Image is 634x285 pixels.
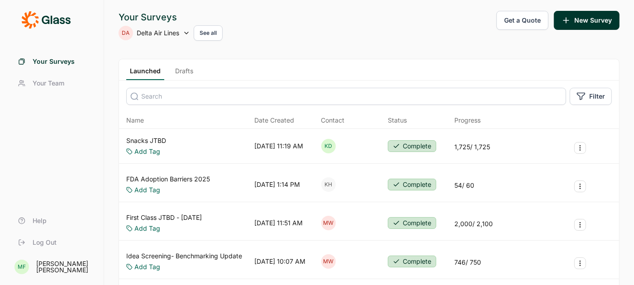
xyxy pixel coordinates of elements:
[455,219,493,228] div: 2,000 / 2,100
[194,25,223,41] button: See all
[134,147,160,156] a: Add Tag
[254,116,294,125] span: Date Created
[172,66,197,80] a: Drafts
[254,218,303,228] div: [DATE] 11:51 AM
[321,216,336,230] div: MW
[321,254,336,269] div: MW
[254,180,300,189] div: [DATE] 1:14 PM
[137,28,179,38] span: Delta Air Lines
[574,180,586,192] button: Survey Actions
[134,185,160,195] a: Add Tag
[321,116,345,125] div: Contact
[33,57,75,66] span: Your Surveys
[33,238,57,247] span: Log Out
[574,219,586,231] button: Survey Actions
[33,216,47,225] span: Help
[388,179,436,190] button: Complete
[388,256,436,267] button: Complete
[33,79,64,88] span: Your Team
[388,217,436,229] button: Complete
[14,260,29,274] div: MF
[570,88,612,105] button: Filter
[134,262,160,271] a: Add Tag
[321,139,336,153] div: KD
[388,140,436,152] button: Complete
[36,261,93,273] div: [PERSON_NAME] [PERSON_NAME]
[126,252,242,261] a: Idea Screening- Benchmarking Update
[126,175,210,184] a: FDA Adoption Barriers 2025
[126,88,566,105] input: Search
[321,177,336,192] div: KH
[455,142,491,152] div: 1,725 / 1,725
[134,224,160,233] a: Add Tag
[554,11,620,30] button: New Survey
[589,92,605,101] span: Filter
[574,142,586,154] button: Survey Actions
[455,258,481,267] div: 746 / 750
[455,181,475,190] div: 54 / 60
[574,257,586,269] button: Survey Actions
[126,116,144,125] span: Name
[388,116,407,125] div: Status
[126,136,166,145] a: Snacks JTBD
[126,213,202,222] a: First Class JTBD - [DATE]
[254,257,305,266] div: [DATE] 10:07 AM
[119,26,133,40] div: DA
[455,116,481,125] div: Progress
[126,66,164,80] a: Launched
[119,11,223,24] div: Your Surveys
[254,142,303,151] div: [DATE] 11:19 AM
[496,11,548,30] button: Get a Quote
